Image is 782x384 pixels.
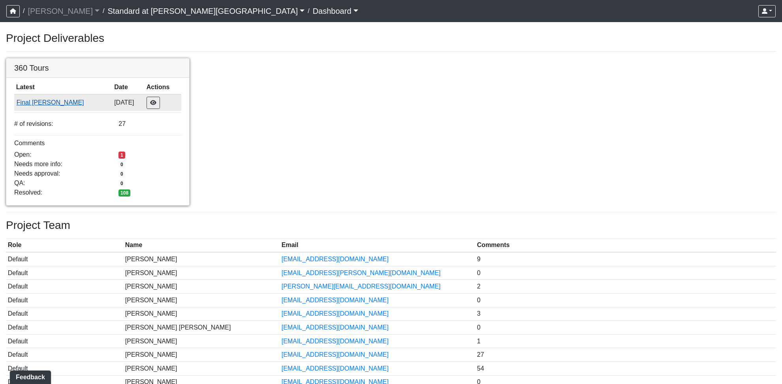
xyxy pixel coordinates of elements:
a: Dashboard [313,3,358,19]
td: Default [6,266,123,280]
th: Name [123,239,280,253]
a: [EMAIL_ADDRESS][DOMAIN_NAME] [282,324,389,331]
span: / [20,3,28,19]
a: [PERSON_NAME][EMAIL_ADDRESS][DOMAIN_NAME] [282,283,441,290]
td: 3 [475,307,776,321]
td: Default [6,280,123,294]
span: / [305,3,312,19]
a: [EMAIL_ADDRESS][DOMAIN_NAME] [282,351,389,358]
td: Default [6,348,123,362]
td: Default [6,252,123,266]
td: Default [6,334,123,348]
td: Default [6,307,123,321]
span: / [100,3,107,19]
td: Default [6,362,123,375]
a: [EMAIL_ADDRESS][DOMAIN_NAME] [282,256,389,262]
h3: Project Team [6,219,776,232]
td: 27 [475,348,776,362]
a: [EMAIL_ADDRESS][DOMAIN_NAME] [282,338,389,345]
td: 0 [475,293,776,307]
td: Default [6,321,123,335]
td: [PERSON_NAME] [123,293,280,307]
td: 1 [475,334,776,348]
button: Final [PERSON_NAME] [16,97,111,108]
td: [PERSON_NAME] [123,252,280,266]
iframe: Ybug feedback widget [6,368,53,384]
th: Email [280,239,475,253]
td: 54 [475,362,776,375]
td: Default [6,293,123,307]
td: [PERSON_NAME] [123,362,280,375]
td: o1j1jQejFj2Tv4xwrdWVTb [14,94,112,111]
a: [PERSON_NAME] [28,3,100,19]
td: 9 [475,252,776,266]
td: [PERSON_NAME] [123,334,280,348]
a: [EMAIL_ADDRESS][DOMAIN_NAME] [282,310,389,317]
td: [PERSON_NAME] [123,266,280,280]
a: Standard at [PERSON_NAME][GEOGRAPHIC_DATA] [107,3,305,19]
td: 0 [475,321,776,335]
h3: Project Deliverables [6,32,776,45]
td: [PERSON_NAME] [PERSON_NAME] [123,321,280,335]
a: [EMAIL_ADDRESS][DOMAIN_NAME] [282,365,389,372]
td: [PERSON_NAME] [123,307,280,321]
td: [PERSON_NAME] [123,348,280,362]
th: Comments [475,239,776,253]
a: [EMAIL_ADDRESS][DOMAIN_NAME] [282,297,389,303]
a: [EMAIL_ADDRESS][PERSON_NAME][DOMAIN_NAME] [282,270,441,276]
td: 0 [475,266,776,280]
td: 2 [475,280,776,294]
th: Role [6,239,123,253]
td: [PERSON_NAME] [123,280,280,294]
